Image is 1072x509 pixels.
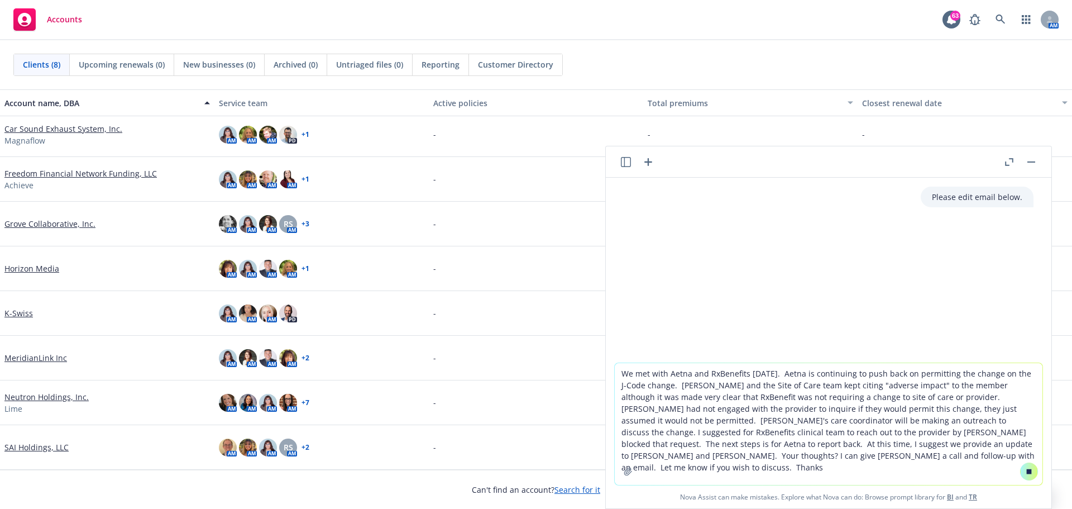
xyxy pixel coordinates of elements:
[433,129,436,140] span: -
[239,215,257,233] img: photo
[433,97,639,109] div: Active policies
[478,59,553,70] span: Customer Directory
[1015,8,1037,31] a: Switch app
[219,260,237,278] img: photo
[214,89,429,116] button: Service team
[862,97,1055,109] div: Closest renewal date
[279,305,297,322] img: photo
[433,173,436,185] span: -
[274,59,318,70] span: Archived (0)
[259,439,277,456] img: photo
[219,170,237,188] img: photo
[259,305,277,322] img: photo
[259,170,277,188] img: photo
[433,263,436,274] span: -
[279,394,297,412] img: photo
[4,179,33,191] span: Achieve
[4,97,198,109] div: Account name, DBA
[239,305,257,322] img: photo
[422,59,460,70] span: Reporting
[862,129,865,140] span: -
[219,349,237,367] img: photo
[239,439,257,456] img: photo
[433,397,436,408] span: -
[554,484,600,495] a: Search for it
[301,355,309,361] a: + 2
[284,441,293,453] span: RS
[239,349,257,367] img: photo
[219,439,237,456] img: photo
[472,484,600,496] span: Can't find an account?
[4,135,45,146] span: Magnaflow
[47,15,82,24] span: Accounts
[219,97,424,109] div: Service team
[219,215,237,233] img: photo
[4,352,67,364] a: MeridianLink Inc
[79,59,165,70] span: Upcoming renewals (0)
[259,126,277,144] img: photo
[4,218,95,230] a: Grove Collaborative, Inc.
[219,394,237,412] img: photo
[4,168,157,179] a: Freedom Financial Network Funding, LLC
[989,8,1012,31] a: Search
[301,444,309,451] a: + 2
[301,221,309,227] a: + 3
[301,265,309,272] a: + 1
[969,492,977,502] a: TR
[643,89,858,116] button: Total premiums
[932,191,1022,203] p: Please edit email below.
[433,218,436,230] span: -
[648,129,650,140] span: -
[301,176,309,183] a: + 1
[4,123,122,135] a: Car Sound Exhaust System, Inc.
[336,59,403,70] span: Untriaged files (0)
[239,170,257,188] img: photo
[950,11,960,21] div: 63
[279,260,297,278] img: photo
[219,126,237,144] img: photo
[964,8,986,31] a: Report a Bug
[23,59,60,70] span: Clients (8)
[279,170,297,188] img: photo
[610,486,1047,508] span: Nova Assist can make mistakes. Explore what Nova can do: Browse prompt library for and
[947,492,954,502] a: BI
[259,394,277,412] img: photo
[4,391,89,403] a: Neutron Holdings, Inc.
[239,260,257,278] img: photo
[279,126,297,144] img: photo
[433,352,436,364] span: -
[239,126,257,144] img: photo
[183,59,255,70] span: New businesses (0)
[4,307,33,319] a: K-Swiss
[4,441,69,453] a: SAI Holdings, LLC
[433,441,436,453] span: -
[259,349,277,367] img: photo
[301,131,309,138] a: + 1
[429,89,643,116] button: Active policies
[615,363,1042,485] textarea: We met with Aetna and RxBenefits [DATE]. Aetna is continuing to push back on permitting the chang...
[239,394,257,412] img: photo
[4,403,22,415] span: Lime
[259,215,277,233] img: photo
[301,399,309,406] a: + 7
[648,97,841,109] div: Total premiums
[4,263,59,274] a: Horizon Media
[858,89,1072,116] button: Closest renewal date
[284,218,293,230] span: RS
[259,260,277,278] img: photo
[433,307,436,319] span: -
[9,4,87,35] a: Accounts
[219,305,237,322] img: photo
[279,349,297,367] img: photo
